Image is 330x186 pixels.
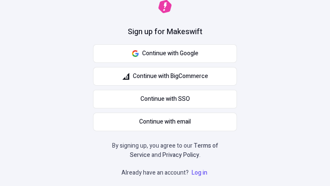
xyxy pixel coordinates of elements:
[139,117,191,127] span: Continue with email
[133,72,208,81] span: Continue with BigCommerce
[130,141,218,159] a: Terms of Service
[93,67,237,86] button: Continue with BigCommerce
[128,27,202,38] h1: Sign up for Makeswift
[93,44,237,63] button: Continue with Google
[93,90,237,108] a: Continue with SSO
[162,151,199,159] a: Privacy Policy
[93,113,237,131] button: Continue with email
[121,168,209,178] p: Already have an account?
[142,49,198,58] span: Continue with Google
[109,141,221,160] p: By signing up, you agree to our and .
[190,168,209,177] a: Log in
